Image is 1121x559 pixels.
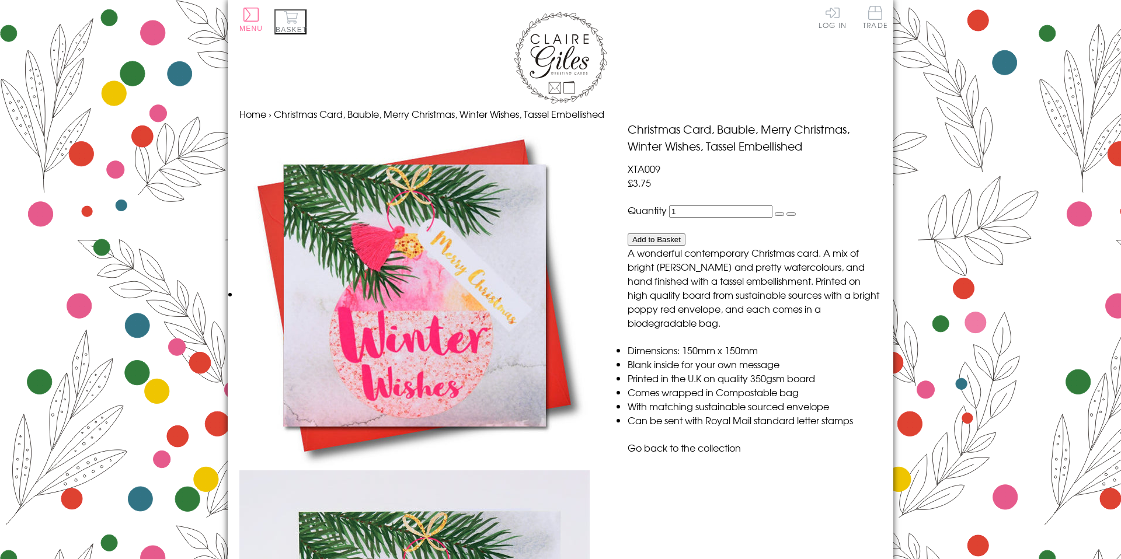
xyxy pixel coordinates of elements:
[239,25,263,33] span: Menu
[628,162,660,176] span: XTA009
[628,371,882,385] li: Printed in the U.K on quality 350gsm board
[628,121,882,155] h1: Christmas Card, Bauble, Merry Christmas, Winter Wishes, Tassel Embellished
[628,343,882,357] li: Dimensions: 150mm x 150mm
[863,6,887,31] a: Trade
[239,8,263,33] button: Menu
[274,9,307,34] button: Basket
[239,107,882,121] nav: breadcrumbs
[628,357,882,371] li: Blank inside for your own message
[628,441,741,455] a: Go back to the collection
[628,246,882,330] p: A wonderful contemporary Christmas card. A mix of bright [PERSON_NAME] and pretty watercolours, a...
[819,6,847,29] a: Log In
[269,107,271,121] span: ›
[628,385,882,399] li: Comes wrapped in Compostable bag
[632,235,681,244] span: Add to Basket
[863,6,887,29] span: Trade
[239,107,266,121] a: Home
[628,399,882,413] li: With matching sustainable sourced envelope
[628,176,651,190] span: £3.75
[274,107,604,121] span: Christmas Card, Bauble, Merry Christmas, Winter Wishes, Tassel Embellished
[628,203,667,217] label: Quantity
[514,12,607,104] img: Claire Giles Greetings Cards
[239,121,590,470] img: Christmas Card, Bauble, Merry Christmas, Winter Wishes, Tassel Embellished
[628,233,685,246] button: Add to Basket
[628,413,882,427] li: Can be sent with Royal Mail standard letter stamps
